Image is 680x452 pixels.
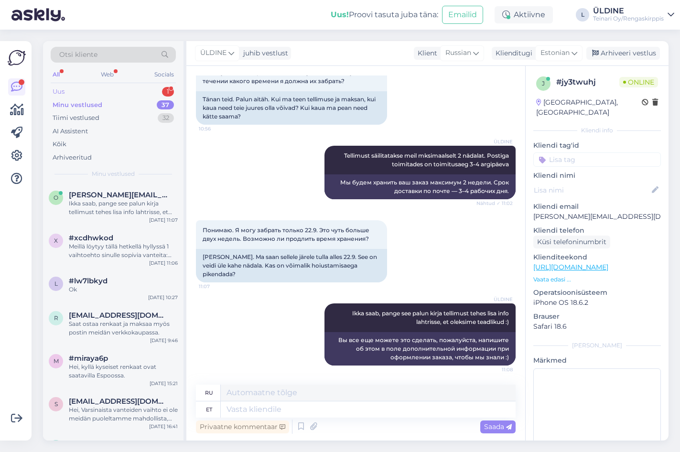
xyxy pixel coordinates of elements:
[54,357,59,365] span: m
[69,397,168,406] span: sirvan.s@hotmail.fi
[556,76,619,88] div: # jy3twuhj
[324,332,516,366] div: Вы все еще можете это сделать, пожалуйста, напишите об этом в поле дополнительной информации при ...
[69,285,178,294] div: Ok
[92,170,135,178] span: Minu vestlused
[59,50,97,60] span: Otsi kliente
[69,311,168,320] span: robert.niva@gmail.com
[533,322,661,332] p: Safari 18.6
[445,48,471,58] span: Russian
[69,277,108,285] span: #lw7lbkyd
[149,423,178,430] div: [DATE] 16:41
[540,48,570,58] span: Estonian
[477,138,513,145] span: ÜLDINE
[205,385,213,401] div: ru
[196,420,289,433] div: Privaatne kommentaar
[542,80,545,87] span: j
[352,310,510,325] span: Ikka saab, pange see palun kirja tellimust tehes lisa info lahtrisse, et oleksime teadlikud :)
[239,48,288,58] div: juhib vestlust
[69,363,178,380] div: Hei, kyllä kyseiset renkaat ovat saatavilla Espoossa.
[344,152,510,168] span: Tellimust säilitatakse meil mksimaalselt 2 nädalat. Postiga toimitades on toimitusaeg 3-4 argipäeva
[150,337,178,344] div: [DATE] 9:46
[196,249,387,282] div: [PERSON_NAME]. Ma saan sellele järele tulla alles 22.9. See on veidi üle kahe nädala. Kas on võim...
[199,125,235,132] span: 10:56
[54,400,58,408] span: s
[203,226,371,242] span: Понимаю. Я могу забрать только 22.9. Это чуть больше двух недель. Возможно ли продлить время хран...
[149,216,178,224] div: [DATE] 11:07
[533,226,661,236] p: Kliendi telefon
[199,283,235,290] span: 11:07
[69,320,178,337] div: Saat ostaa renkaat ja maksaa myös postin meidän verkkokaupassa.
[586,47,660,60] div: Arhiveeri vestlus
[533,298,661,308] p: iPhone OS 18.6.2
[158,113,174,123] div: 32
[69,191,168,199] span: olga.varonen@gmail.com
[533,275,661,284] p: Vaata edasi ...
[53,87,65,97] div: Uus
[442,6,483,24] button: Emailid
[619,77,658,87] span: Online
[69,234,113,242] span: #xcdhwkod
[54,194,58,201] span: o
[533,140,661,151] p: Kliendi tag'id
[69,440,168,449] span: mikilindqvist06@gmail.com
[593,7,664,15] div: ÜLDINE
[533,212,661,222] p: [PERSON_NAME][EMAIL_ADDRESS][DOMAIN_NAME]
[533,355,661,366] p: Märkmed
[534,185,650,195] input: Lisa nimi
[200,48,227,58] span: ÜLDINE
[53,153,92,162] div: Arhiveeritud
[536,97,642,118] div: [GEOGRAPHIC_DATA], [GEOGRAPHIC_DATA]
[54,314,58,322] span: r
[533,252,661,262] p: Klienditeekond
[533,202,661,212] p: Kliendi email
[593,7,674,22] a: ÜLDINETeinari Oy/Rengaskirppis
[593,15,664,22] div: Teinari Oy/Rengaskirppis
[533,171,661,181] p: Kliendi nimi
[53,140,66,149] div: Kõik
[533,126,661,135] div: Kliendi info
[533,152,661,167] input: Lisa tag
[477,296,513,303] span: ÜLDINE
[533,341,661,350] div: [PERSON_NAME]
[533,312,661,322] p: Brauser
[533,236,610,248] div: Küsi telefoninumbrit
[324,174,516,199] div: Мы будем хранить ваш заказ максимум 2 недели. Срок доставки по почте — 3–4 рабочих дня.
[150,380,178,387] div: [DATE] 15:21
[51,68,62,81] div: All
[53,100,102,110] div: Minu vestlused
[576,8,589,22] div: L
[99,68,116,81] div: Web
[54,280,58,287] span: l
[533,288,661,298] p: Operatsioonisüsteem
[476,200,513,207] span: Nähtud ✓ 11:02
[152,68,176,81] div: Socials
[53,127,88,136] div: AI Assistent
[69,354,108,363] span: #miraya6p
[331,9,438,21] div: Proovi tasuta juba täna:
[162,87,174,97] div: 1
[157,100,174,110] div: 37
[54,237,58,244] span: x
[495,6,553,23] div: Aktiivne
[69,406,178,423] div: Hei, Varsinaista vanteiden vaihto ei ole meidän puoleltamme mahdollista, mutta voimme arvioida va...
[533,263,608,271] a: [URL][DOMAIN_NAME]
[414,48,437,58] div: Klient
[331,10,349,19] b: Uus!
[492,48,532,58] div: Klienditugi
[148,294,178,301] div: [DATE] 10:27
[477,366,513,373] span: 11:08
[196,91,387,125] div: Tänan teid. Palun aitäh. Kui ma teen tellimuse ja maksan, kui kaua need teie juures olla võivad? ...
[149,259,178,267] div: [DATE] 11:06
[206,401,212,418] div: et
[69,242,178,259] div: Meillä löytyy tällä hetkellä hyllyssä 1 vaihtoehto sinulle sopivia vanteita: [URL][DOMAIN_NAME]
[69,199,178,216] div: Ikka saab, pange see palun kirja tellimust tehes lisa info lahtrisse, et oleksime teadlikud :)
[8,49,26,67] img: Askly Logo
[484,422,512,431] span: Saada
[53,113,99,123] div: Tiimi vestlused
